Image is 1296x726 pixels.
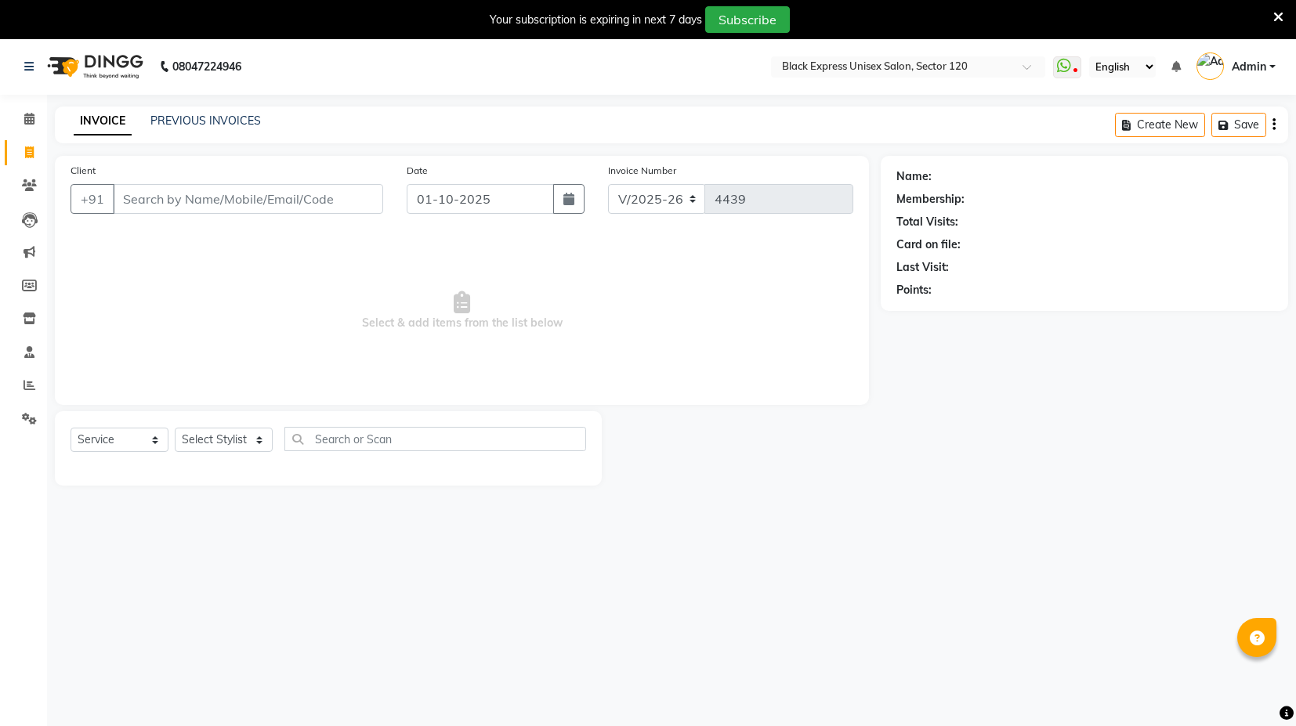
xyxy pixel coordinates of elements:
a: PREVIOUS INVOICES [150,114,261,128]
button: Subscribe [705,6,790,33]
label: Client [71,164,96,178]
span: Admin [1232,59,1266,75]
label: Invoice Number [608,164,676,178]
button: Create New [1115,113,1205,137]
input: Search by Name/Mobile/Email/Code [113,184,383,214]
img: logo [40,45,147,88]
div: Your subscription is expiring in next 7 days [490,12,702,28]
iframe: chat widget [1230,663,1280,710]
button: Save [1211,113,1266,137]
b: 08047224946 [172,45,241,88]
label: Date [407,164,428,178]
div: Membership: [896,191,965,208]
button: +91 [71,184,114,214]
input: Search or Scan [284,427,586,451]
span: Select & add items from the list below [71,233,853,389]
div: Last Visit: [896,259,949,276]
a: INVOICE [74,107,132,135]
div: Name: [896,168,932,185]
div: Total Visits: [896,214,958,230]
div: Points: [896,282,932,298]
img: Admin [1196,52,1224,80]
div: Card on file: [896,237,961,253]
